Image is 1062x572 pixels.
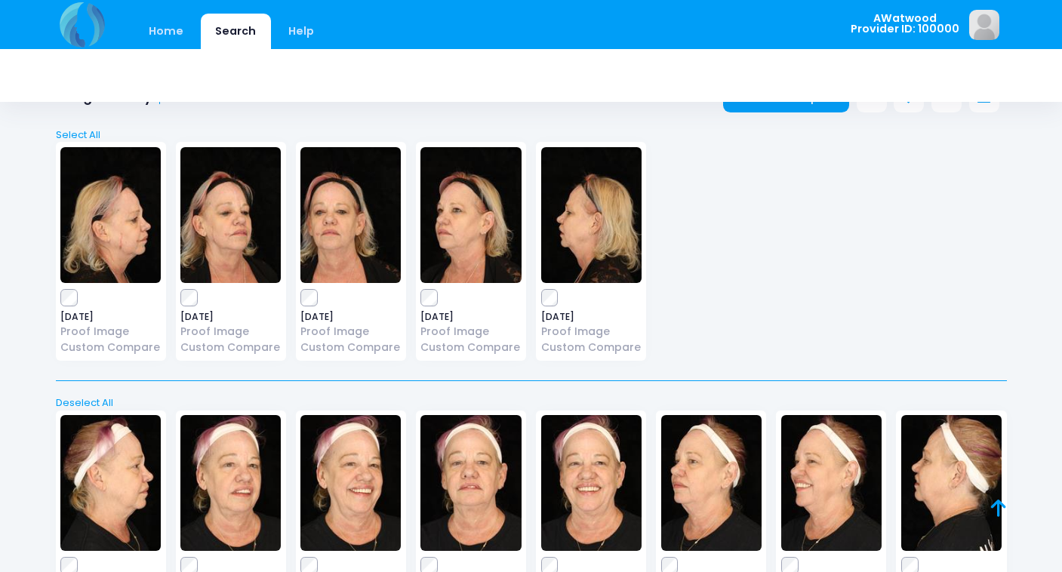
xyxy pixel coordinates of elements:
[300,415,401,551] img: image
[180,340,281,355] a: Custom Compare
[420,324,521,340] a: Proof Image
[541,415,642,551] img: image
[851,13,959,35] span: AWatwood Provider ID: 100000
[300,312,401,321] span: [DATE]
[901,415,1002,551] img: image
[180,147,281,283] img: image
[180,415,281,551] img: image
[273,14,328,49] a: Help
[300,147,401,283] img: image
[60,415,161,551] img: image
[51,128,1011,143] a: Select All
[60,340,161,355] a: Custom Compare
[541,340,642,355] a: Custom Compare
[180,312,281,321] span: [DATE]
[168,91,244,103] small: AnnetteHughes
[781,415,882,551] img: image
[420,147,521,283] img: image
[541,147,642,283] img: image
[420,340,521,355] a: Custom Compare
[420,415,521,551] img: image
[969,10,999,40] img: image
[541,324,642,340] a: Proof Image
[180,324,281,340] a: Proof Image
[300,340,401,355] a: Custom Compare
[60,312,161,321] span: [DATE]
[541,312,642,321] span: [DATE]
[134,14,199,49] a: Home
[420,312,521,321] span: [DATE]
[300,324,401,340] a: Proof Image
[51,395,1011,411] a: Deselect All
[60,147,161,283] img: image
[60,324,161,340] a: Proof Image
[661,415,762,551] img: image
[201,14,271,49] a: Search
